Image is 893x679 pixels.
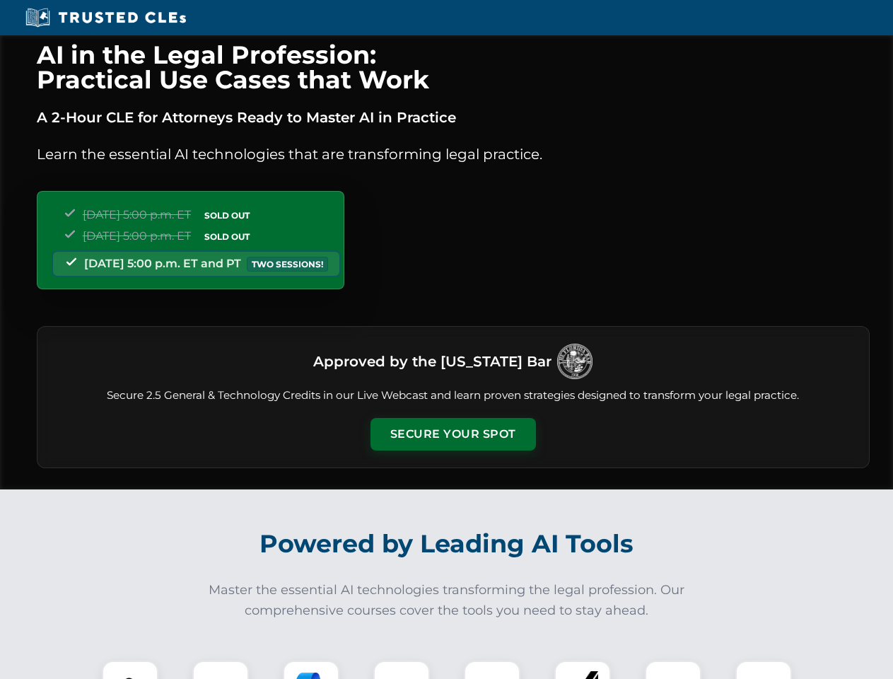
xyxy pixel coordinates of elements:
h3: Approved by the [US_STATE] Bar [313,349,551,374]
p: Secure 2.5 General & Technology Credits in our Live Webcast and learn proven strategies designed ... [54,388,852,404]
span: SOLD OUT [199,229,255,244]
span: [DATE] 5:00 p.m. ET [83,208,191,221]
img: Logo [557,344,593,379]
p: A 2-Hour CLE for Attorneys Ready to Master AI in Practice [37,106,870,129]
h1: AI in the Legal Profession: Practical Use Cases that Work [37,42,870,92]
span: SOLD OUT [199,208,255,223]
p: Learn the essential AI technologies that are transforming legal practice. [37,143,870,166]
p: Master the essential AI technologies transforming the legal profession. Our comprehensive courses... [199,580,694,621]
button: Secure Your Spot [370,418,536,451]
img: Trusted CLEs [21,7,190,28]
h2: Powered by Leading AI Tools [55,519,839,569]
span: [DATE] 5:00 p.m. ET [83,229,191,243]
